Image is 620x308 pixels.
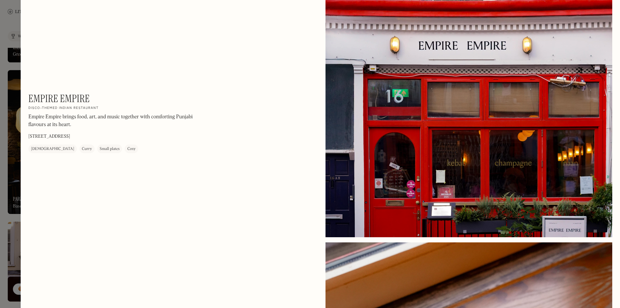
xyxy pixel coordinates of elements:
div: Cosy [127,146,135,152]
div: [DEMOGRAPHIC_DATA] [31,146,74,152]
h1: Empire Empire [28,92,90,105]
div: Curry [82,146,92,152]
p: [STREET_ADDRESS] [28,133,70,140]
h2: Disco-themed Indian restaurant [28,106,99,111]
p: Empire Empire brings food, art, and music together with comforting Punjabi flavours at its heart. [28,113,203,129]
div: Small plates [100,146,120,152]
